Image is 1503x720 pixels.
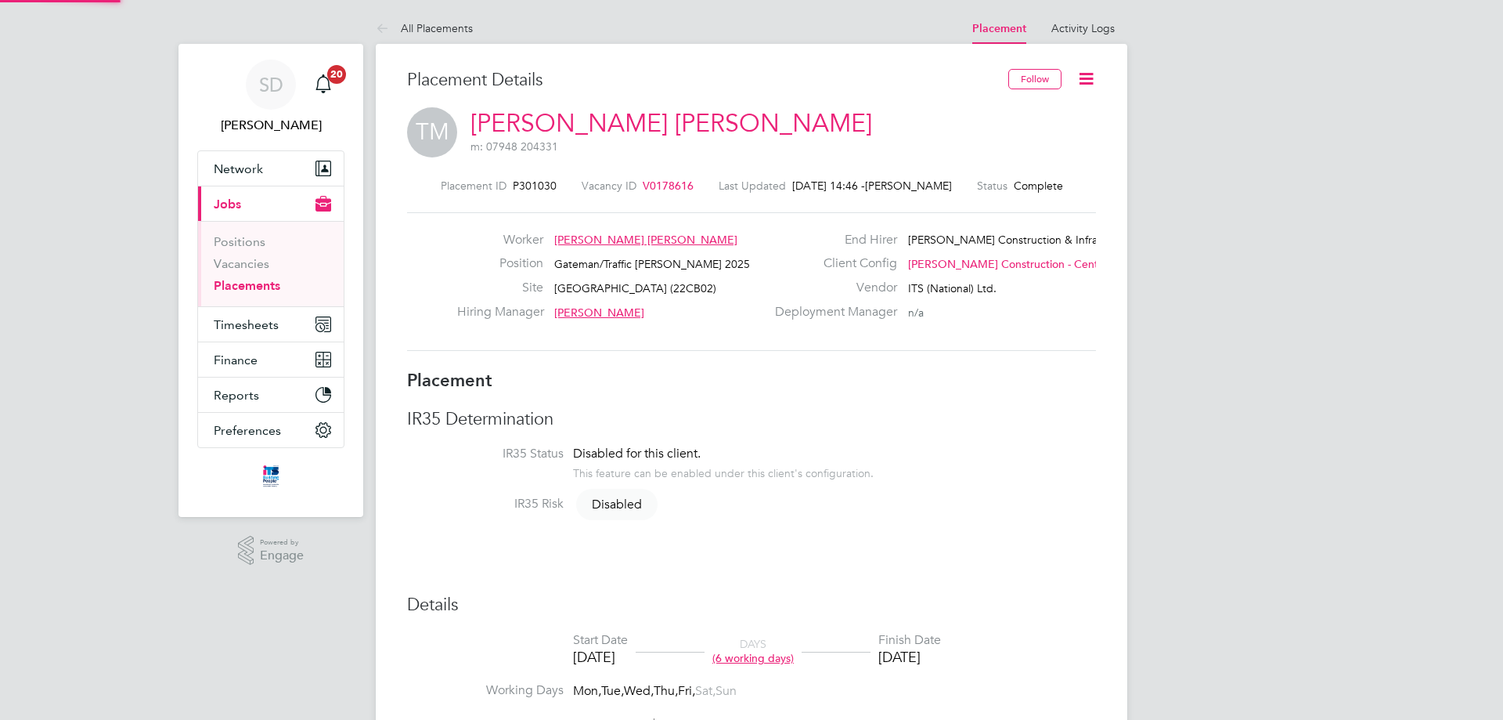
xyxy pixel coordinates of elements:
button: Finance [198,342,344,377]
label: Placement ID [441,179,506,193]
label: End Hirer [766,232,897,248]
nav: Main navigation [178,44,363,517]
span: Gateman/Traffic [PERSON_NAME] 2025 [554,257,750,271]
label: Last Updated [719,179,786,193]
a: Vacancies [214,256,269,271]
h3: Placement Details [407,69,997,92]
div: Finish Date [878,632,941,649]
span: Tue, [601,683,624,699]
label: Client Config [766,255,897,272]
span: Preferences [214,423,281,438]
label: Status [977,179,1007,193]
a: Go to home page [197,464,344,489]
label: IR35 Status [407,446,564,462]
button: Timesheets [198,307,344,342]
button: Network [198,151,344,186]
a: Powered byEngage [238,536,305,566]
span: Fri, [678,683,695,699]
span: TM [407,107,457,157]
button: Preferences [198,413,344,447]
label: Position [457,255,543,272]
img: itsconstruction-logo-retina.png [260,464,282,489]
a: [PERSON_NAME] [PERSON_NAME] [470,108,872,139]
span: Disabled for this client. [573,446,701,461]
span: n/a [908,306,924,320]
span: [PERSON_NAME] Construction & Infrast… [908,233,1117,247]
a: Positions [214,234,265,249]
a: All Placements [376,21,473,35]
b: Placement [407,370,492,391]
span: [GEOGRAPHIC_DATA] (22CB02) [554,281,716,295]
span: Disabled [576,489,658,520]
span: Engage [260,549,304,563]
label: Hiring Manager [457,304,543,320]
label: Working Days [407,682,564,699]
button: Jobs [198,186,344,221]
div: This feature can be enabled under this client's configuration. [573,462,874,480]
div: Jobs [198,221,344,306]
button: Follow [1008,69,1061,89]
a: Placement [972,22,1026,35]
span: Jobs [214,197,241,212]
div: Start Date [573,632,628,649]
span: m: 07948 204331 [470,139,558,154]
span: Mon, [573,683,601,699]
span: Sun [715,683,737,699]
a: 20 [308,60,339,110]
span: Wed, [624,683,654,699]
span: [PERSON_NAME] [865,179,952,193]
span: P301030 [513,179,557,193]
a: Placements [214,278,280,293]
label: IR35 Risk [407,496,564,512]
span: Finance [214,353,258,367]
span: Powered by [260,536,304,549]
a: SD[PERSON_NAME] [197,60,344,135]
h3: IR35 Determination [407,408,1096,431]
h3: Details [407,594,1096,617]
span: Complete [1014,179,1063,193]
a: Activity Logs [1051,21,1115,35]
div: [DATE] [573,648,628,666]
span: Thu, [654,683,678,699]
div: [DATE] [878,648,941,666]
span: Reports [214,388,259,403]
span: Network [214,161,263,176]
div: DAYS [705,637,802,665]
span: ITS (National) Ltd. [908,281,997,295]
button: Reports [198,378,344,412]
span: Stuart Douglas [197,116,344,135]
label: Site [457,280,543,296]
span: 20 [327,65,346,84]
span: [PERSON_NAME] [PERSON_NAME] [554,233,737,247]
span: [DATE] 14:46 - [792,179,865,193]
span: (6 working days) [712,651,794,665]
label: Deployment Manager [766,304,897,320]
span: [PERSON_NAME] Construction - Central [908,257,1110,271]
span: V0178616 [643,179,694,193]
span: Timesheets [214,317,279,332]
label: Worker [457,232,543,248]
span: SD [259,74,283,95]
label: Vendor [766,280,897,296]
label: Vacancy ID [582,179,636,193]
span: Sat, [695,683,715,699]
span: [PERSON_NAME] [554,306,644,320]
